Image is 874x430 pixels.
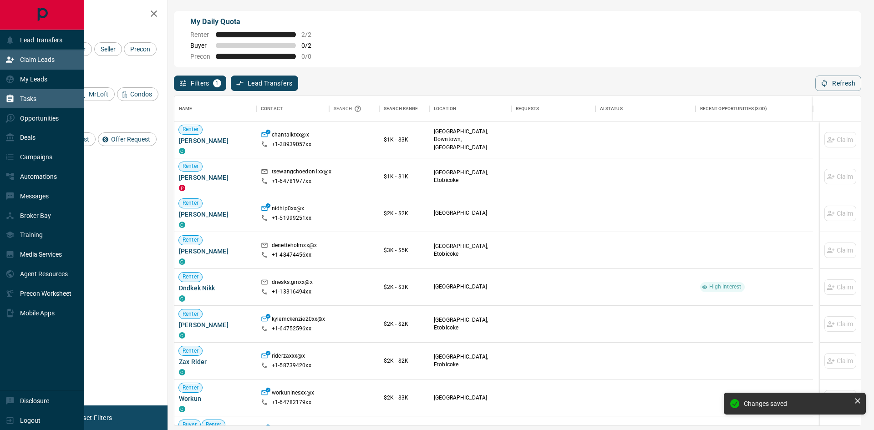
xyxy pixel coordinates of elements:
p: $2K - $3K [384,283,425,291]
span: Renter [179,162,202,170]
p: kylemckenzie20xx@x [272,315,325,325]
p: [GEOGRAPHIC_DATA] [434,209,507,217]
div: Name [179,96,193,121]
span: 2 / 2 [301,31,321,38]
div: Offer Request [98,132,157,146]
div: condos.ca [179,148,185,154]
div: Condos [117,87,158,101]
p: [GEOGRAPHIC_DATA] [434,394,507,402]
div: Name [174,96,256,121]
span: Precon [127,46,153,53]
p: [GEOGRAPHIC_DATA], Etobicoke [434,169,507,184]
div: property.ca [179,185,185,191]
p: +1- 51999251xx [272,214,311,222]
span: Renter [179,310,202,318]
button: Reset Filters [69,410,118,425]
span: Renter [179,126,202,133]
p: chantalkrxx@x [272,131,309,141]
p: $2K - $3K [384,394,425,402]
p: +1- 64782179xx [272,399,311,406]
span: Renter [179,384,202,392]
p: $2K - $2K [384,320,425,328]
div: condos.ca [179,332,185,339]
span: [PERSON_NAME] [179,320,252,329]
p: $3K - $5K [384,246,425,254]
div: Changes saved [744,400,850,407]
p: denetteholmxx@x [272,242,317,251]
button: Lead Transfers [231,76,299,91]
span: Renter [179,236,202,244]
span: 0 / 2 [301,42,321,49]
p: [GEOGRAPHIC_DATA], Etobicoke [434,316,507,332]
span: Renter [202,421,225,429]
div: Location [434,96,456,121]
p: $2K - $2K [384,209,425,218]
div: AI Status [595,96,696,121]
div: Search [334,96,364,121]
p: [GEOGRAPHIC_DATA] [434,283,507,291]
span: Zax Rider [179,357,252,366]
span: Dndkek Nikk [179,283,252,293]
p: +1- 64752596xx [272,325,311,333]
div: condos.ca [179,258,185,265]
button: Refresh [815,76,861,91]
p: nidhip0xx@x [272,205,304,214]
h2: Filters [29,9,158,20]
span: Buyer [190,42,210,49]
div: MrLoft [76,87,115,101]
p: [GEOGRAPHIC_DATA], Etobicoke [434,353,507,369]
p: [GEOGRAPHIC_DATA], Downtown, [GEOGRAPHIC_DATA] [434,128,507,151]
span: Renter [179,347,202,355]
span: [PERSON_NAME] [179,173,252,182]
div: condos.ca [179,369,185,375]
span: MrLoft [86,91,112,98]
p: +1- 58739420xx [272,362,311,369]
span: Seller [97,46,119,53]
span: [PERSON_NAME] [179,136,252,145]
span: Condos [127,91,155,98]
div: condos.ca [179,222,185,228]
span: [PERSON_NAME] [179,210,252,219]
div: Location [429,96,511,121]
span: Precon [190,53,210,60]
p: $2K - $2K [384,357,425,365]
span: Renter [190,31,210,38]
div: Seller [94,42,122,56]
p: dnesks.gmxx@x [272,278,313,288]
div: condos.ca [179,406,185,412]
p: +1- 28939057xx [272,141,311,148]
span: 1 [214,80,220,86]
span: Buyer [179,421,200,429]
div: Search Range [379,96,429,121]
div: Precon [124,42,157,56]
div: Recent Opportunities (30d) [696,96,813,121]
p: My Daily Quota [190,16,321,27]
span: [PERSON_NAME] [179,247,252,256]
div: AI Status [600,96,623,121]
button: Filters1 [174,76,226,91]
span: 0 / 0 [301,53,321,60]
p: tsewangchoedon1xx@x [272,168,331,177]
p: +1- 48474456xx [272,251,311,259]
p: workuninesxx@x [272,389,314,399]
div: condos.ca [179,295,185,302]
span: High Interest [706,283,745,291]
div: Contact [261,96,283,121]
div: Requests [511,96,595,121]
span: Renter [179,273,202,281]
p: +1- 64781977xx [272,177,311,185]
span: Workun [179,394,252,403]
div: Recent Opportunities (30d) [700,96,767,121]
span: Offer Request [108,136,153,143]
div: Contact [256,96,329,121]
p: +1- 13316494xx [272,288,311,296]
p: riderzaxxx@x [272,352,305,362]
p: $1K - $3K [384,136,425,144]
div: Requests [516,96,539,121]
div: Search Range [384,96,418,121]
span: Renter [179,199,202,207]
p: [GEOGRAPHIC_DATA], Etobicoke [434,243,507,258]
p: $1K - $1K [384,172,425,181]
